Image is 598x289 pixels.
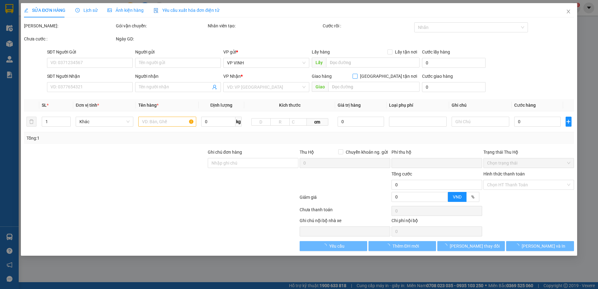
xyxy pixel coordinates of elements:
[343,149,390,156] span: Chuyển khoản ng. gửi
[154,8,159,13] img: icon
[453,194,462,199] span: VND
[75,8,97,13] span: Lịch sử
[154,8,219,13] span: Yêu cầu xuất hóa đơn điện tử
[422,82,486,92] input: Cước giao hàng
[392,171,412,176] span: Tổng cước
[483,171,525,176] label: Hình thức thanh toán
[487,158,570,168] span: Chọn trạng thái
[3,34,10,64] img: logo
[329,243,344,249] span: Yêu cầu
[24,22,115,29] div: [PERSON_NAME]:
[251,118,271,126] input: D
[300,241,367,251] button: Yêu cầu
[387,99,449,111] th: Loại phụ phí
[212,85,217,90] span: user-add
[135,73,221,80] div: Người nhận
[338,103,361,108] span: Giá trị hàng
[312,58,326,68] span: Lấy
[208,150,242,155] label: Ghi chú đơn hàng
[392,49,420,55] span: Lấy tận nơi
[392,149,482,158] div: Phí thu hộ
[116,35,206,42] div: Ngày GD:
[386,244,392,248] span: loading
[323,22,413,29] div: Cước rồi :
[312,49,330,54] span: Lấy hàng
[139,117,196,127] input: VD: Bàn, Ghế
[11,26,57,48] span: [GEOGRAPHIC_DATA], [GEOGRAPHIC_DATA] ↔ [GEOGRAPHIC_DATA]
[312,74,332,79] span: Giao hàng
[437,241,505,251] button: [PERSON_NAME] thay đổi
[515,244,522,248] span: loading
[392,217,482,226] div: Chi phí nội bộ
[300,217,390,226] div: Ghi chú nội bộ nhà xe
[307,118,328,126] span: cm
[450,243,500,249] span: [PERSON_NAME] thay đổi
[11,5,56,25] strong: CHUYỂN PHÁT NHANH AN PHÚ QUÝ
[326,58,420,68] input: Dọc đường
[227,58,306,68] span: VP VINH
[107,8,144,13] span: Ảnh kiện hàng
[116,22,206,29] div: Gói vận chuyển:
[300,150,314,155] span: Thu Hộ
[80,117,130,126] span: Khác
[24,35,115,42] div: Chưa cước :
[566,117,572,127] button: plus
[299,194,391,205] div: Giảm giá
[312,82,328,92] span: Giao
[560,3,577,21] button: Close
[322,244,329,248] span: loading
[139,103,159,108] span: Tên hàng
[522,243,565,249] span: [PERSON_NAME] và In
[483,149,574,156] div: Trạng thái Thu Hộ
[224,74,241,79] span: VP Nhận
[210,103,232,108] span: Định lượng
[208,158,298,168] input: Ghi chú đơn hàng
[422,49,450,54] label: Cước lấy hàng
[26,117,36,127] button: delete
[24,8,65,13] span: SỬA ĐƠN HÀNG
[452,117,509,127] input: Ghi Chú
[392,243,419,249] span: Thêm ĐH mới
[422,58,486,68] input: Cước lấy hàng
[328,82,420,92] input: Dọc đường
[506,241,574,251] button: [PERSON_NAME] và In
[422,74,453,79] label: Cước giao hàng
[224,49,309,55] div: VP gửi
[289,118,307,126] input: C
[208,22,321,29] div: Nhân viên tạo:
[24,8,28,12] span: edit
[299,206,391,217] div: Chưa thanh toán
[566,9,571,14] span: close
[47,49,133,55] div: SĐT Người Gửi
[279,103,301,108] span: Kích thước
[270,118,290,126] input: R
[368,241,436,251] button: Thêm ĐH mới
[42,103,47,108] span: SL
[358,73,420,80] span: [GEOGRAPHIC_DATA] tận nơi
[443,244,450,248] span: loading
[515,103,536,108] span: Cước hàng
[107,8,112,12] span: picture
[26,135,231,142] div: Tổng: 1
[76,103,99,108] span: Đơn vị tính
[471,194,474,199] span: %
[135,49,221,55] div: Người gửi
[566,119,571,124] span: plus
[47,73,133,80] div: SĐT Người Nhận
[449,99,512,111] th: Ghi chú
[235,117,242,127] span: kg
[75,8,80,12] span: clock-circle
